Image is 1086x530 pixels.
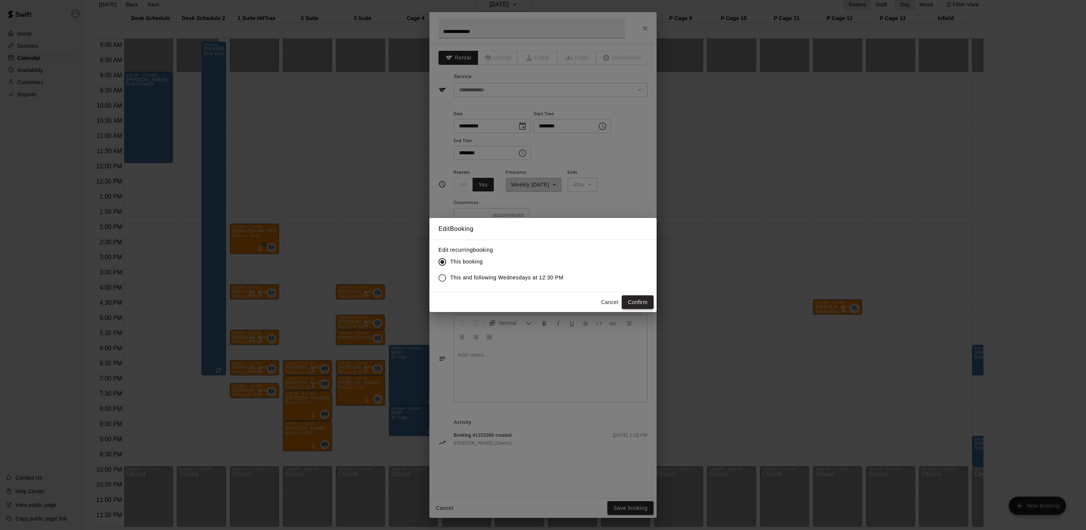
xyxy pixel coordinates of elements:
h2: Edit Booking [429,218,657,240]
button: Cancel [598,295,622,309]
button: Confirm [622,295,654,309]
label: Edit recurring booking [438,246,570,254]
span: This and following Wednesdays at 12:30 PM [450,274,563,282]
span: This booking [450,258,483,266]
